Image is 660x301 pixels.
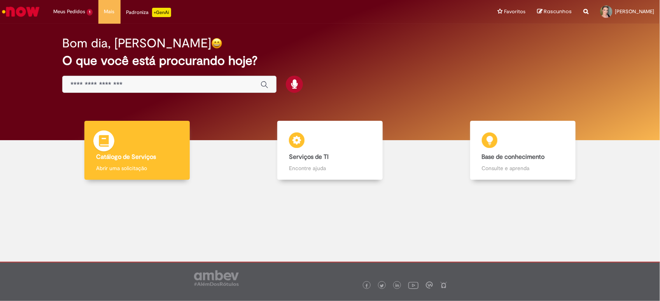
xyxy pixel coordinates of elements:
[53,8,85,16] span: Meus Pedidos
[408,280,418,290] img: logo_footer_youtube.png
[482,153,545,161] b: Base de conhecimento
[289,153,329,161] b: Serviços de TI
[365,284,369,288] img: logo_footer_facebook.png
[426,282,433,289] img: logo_footer_workplace.png
[504,8,525,16] span: Favoritos
[537,8,572,16] a: Rascunhos
[396,284,399,288] img: logo_footer_linkedin.png
[211,38,222,49] img: happy-face.png
[104,8,115,16] span: Mais
[380,284,384,288] img: logo_footer_twitter.png
[426,121,619,180] a: Base de conhecimento Consulte e aprenda
[482,164,564,172] p: Consulte e aprenda
[41,121,234,180] a: Catálogo de Serviços Abrir uma solicitação
[152,8,171,17] p: +GenAi
[615,8,654,15] span: [PERSON_NAME]
[96,153,156,161] b: Catálogo de Serviços
[96,164,178,172] p: Abrir uma solicitação
[234,121,427,180] a: Serviços de TI Encontre ajuda
[126,9,149,16] font: Padroniza
[544,8,572,15] span: Rascunhos
[62,54,597,68] h2: O que você está procurando hoje?
[1,4,41,19] img: ServiceNow
[289,164,371,172] p: Encontre ajuda
[194,270,239,286] img: logo_footer_ambev_rotulo_gray.png
[87,9,93,16] span: 1
[440,282,447,289] img: logo_footer_naosei.png
[62,37,211,50] h2: Bom dia, [PERSON_NAME]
